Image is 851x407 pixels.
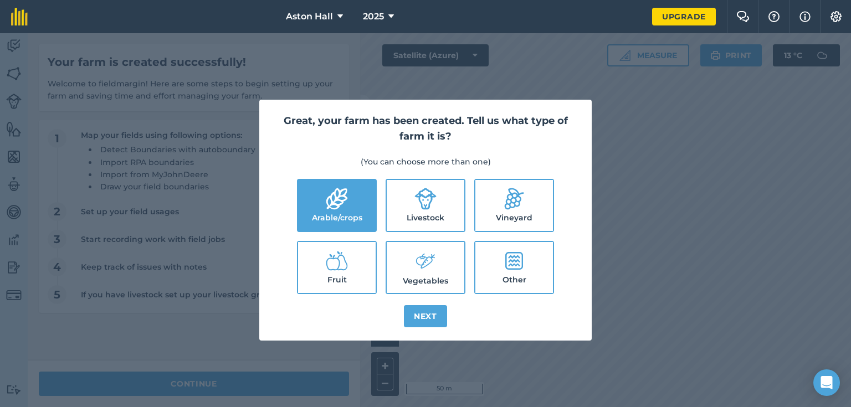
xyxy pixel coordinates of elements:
h2: Great, your farm has been created. Tell us what type of farm it is? [273,113,578,145]
span: 2025 [363,10,384,23]
img: svg+xml;base64,PHN2ZyB4bWxucz0iaHR0cDovL3d3dy53My5vcmcvMjAwMC9zdmciIHdpZHRoPSIxNyIgaGVpZ2h0PSIxNy... [799,10,811,23]
img: A cog icon [829,11,843,22]
label: Arable/crops [298,180,376,231]
label: Vineyard [475,180,553,231]
span: Aston Hall [286,10,333,23]
p: (You can choose more than one) [273,156,578,168]
button: Next [404,305,447,327]
img: fieldmargin Logo [11,8,28,25]
label: Fruit [298,242,376,293]
div: Open Intercom Messenger [813,369,840,396]
label: Vegetables [387,242,464,293]
img: A question mark icon [767,11,781,22]
img: Two speech bubbles overlapping with the left bubble in the forefront [736,11,750,22]
label: Other [475,242,553,293]
label: Livestock [387,180,464,231]
a: Upgrade [652,8,716,25]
